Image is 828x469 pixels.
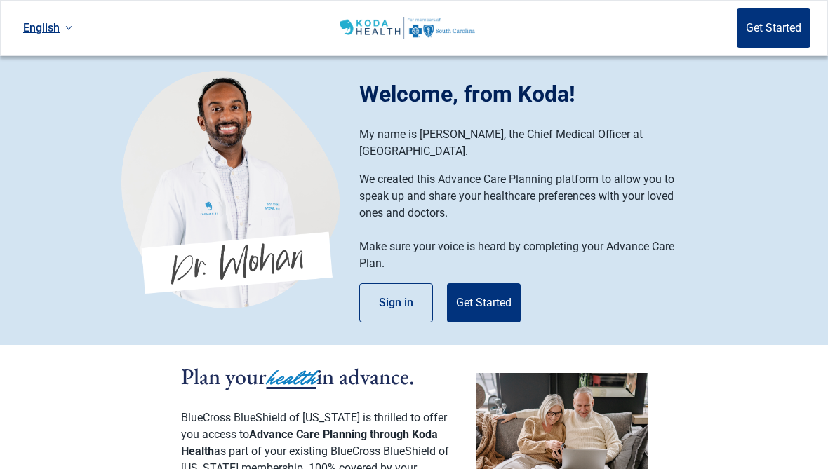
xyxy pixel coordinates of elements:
[181,411,447,441] span: BlueCross BlueShield of [US_STATE] is thrilled to offer you access to
[359,126,693,160] p: My name is [PERSON_NAME], the Chief Medical Officer at [GEOGRAPHIC_DATA].
[18,16,78,39] a: Current language: English
[181,362,267,391] span: Plan your
[447,283,521,322] button: Get Started
[359,283,433,322] button: Sign in
[181,428,438,458] span: Advance Care Planning through Koda Health
[340,17,475,39] img: Koda Health
[267,362,316,393] span: health
[359,77,707,111] div: Welcome, from Koda!
[121,70,340,308] img: Koda Health
[737,8,810,48] button: Get Started
[316,362,415,391] span: in advance.
[359,171,693,222] p: We created this Advance Care Planning platform to allow you to speak up and share your healthcare...
[359,238,693,272] p: Make sure your voice is heard by completing your Advance Care Plan.
[65,25,72,32] span: down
